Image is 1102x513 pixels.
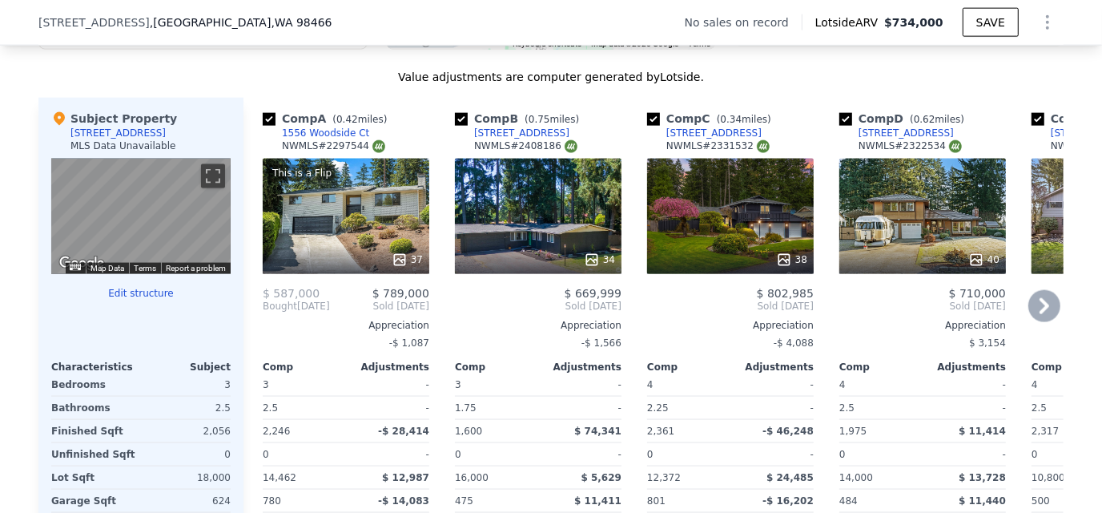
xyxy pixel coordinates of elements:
div: Comp [839,361,923,374]
span: $ 74,341 [574,426,621,437]
div: Comp B [455,111,585,127]
div: 38 [776,252,807,268]
div: 18,000 [144,467,231,489]
a: Open this area in Google Maps (opens a new window) [55,253,108,274]
span: 484 [839,495,858,507]
div: Street View [51,159,231,274]
span: 2,361 [647,426,674,437]
div: Garage Sqft [51,490,138,512]
div: - [734,374,814,396]
span: Sold [DATE] [647,300,814,313]
span: 0.75 [529,114,550,125]
div: 2.5 [144,397,231,419]
div: 1556 Woodside Ct [282,127,369,139]
span: 801 [647,495,666,507]
div: [DATE] [263,300,330,313]
span: , WA 98466 [271,16,332,29]
div: MLS Data Unavailable [70,139,176,152]
span: Sold [DATE] [455,300,621,313]
div: [STREET_ADDRESS] [474,127,569,139]
span: 4 [839,379,846,390]
div: 1.75 [455,397,535,419]
div: Characteristics [51,361,141,374]
span: 0.62 [914,114,935,125]
span: $ 802,985 [757,287,814,300]
div: Appreciation [455,319,621,332]
span: 3 [455,379,461,390]
span: $ 11,440 [959,495,1006,507]
div: 37 [392,252,423,268]
span: $ 12,987 [382,472,429,483]
span: 500 [1032,495,1050,507]
div: NWMLS # 2297544 [282,139,385,153]
span: $ 587,000 [263,287,320,300]
img: NWMLS Logo [565,140,577,153]
div: Map [51,159,231,274]
div: Adjustments [538,361,621,374]
div: 2.5 [839,397,919,419]
button: Show Options [1032,6,1064,38]
span: 0.34 [720,114,742,125]
span: $734,000 [884,16,943,29]
span: 0 [263,449,269,460]
div: - [541,397,621,419]
div: - [926,374,1006,396]
button: Keyboard shortcuts [70,264,81,271]
div: Subject Property [51,111,177,127]
div: Finished Sqft [51,420,138,442]
span: 1,975 [839,426,867,437]
div: Comp [455,361,538,374]
button: Map Data [90,263,124,274]
span: -$ 46,248 [762,426,814,437]
span: -$ 28,414 [378,426,429,437]
div: Appreciation [263,319,429,332]
span: 780 [263,495,281,507]
span: [STREET_ADDRESS] [38,14,150,30]
span: 4 [1032,379,1038,390]
a: [STREET_ADDRESS] [839,127,954,139]
span: $ 24,485 [766,472,814,483]
div: Unfinished Sqft [51,443,138,466]
span: -$ 4,088 [774,337,814,349]
span: $ 13,728 [959,472,1006,483]
div: Comp A [263,111,393,127]
div: - [541,374,621,396]
span: 1,600 [455,426,482,437]
span: 10,800 [1032,472,1065,483]
span: 0.42 [336,114,358,125]
span: 4 [647,379,654,390]
span: 0 [839,449,846,460]
a: [STREET_ADDRESS] [455,127,569,139]
span: 0 [455,449,461,460]
div: Comp [647,361,730,374]
span: ( miles) [326,114,393,125]
span: 14,000 [839,472,873,483]
span: Sold [DATE] [330,300,429,313]
div: Comp [263,361,346,374]
img: NWMLS Logo [949,140,962,153]
div: - [734,397,814,419]
div: Appreciation [647,319,814,332]
a: [STREET_ADDRESS] [647,127,762,139]
span: 2,246 [263,426,290,437]
span: ( miles) [518,114,585,125]
span: 16,000 [455,472,489,483]
div: - [349,443,429,466]
div: Adjustments [730,361,814,374]
span: ( miles) [903,114,971,125]
span: $ 11,414 [959,426,1006,437]
span: 14,462 [263,472,296,483]
div: - [926,397,1006,419]
div: Subject [141,361,231,374]
div: Adjustments [923,361,1006,374]
span: 0 [1032,449,1038,460]
span: 2,317 [1032,426,1059,437]
div: [STREET_ADDRESS] [70,127,166,139]
div: 0 [144,443,231,466]
button: Toggle fullscreen view [201,164,225,188]
span: 3 [263,379,269,390]
span: Bought [263,300,297,313]
span: , [GEOGRAPHIC_DATA] [150,14,332,30]
img: Google [55,253,108,274]
div: 34 [584,252,615,268]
